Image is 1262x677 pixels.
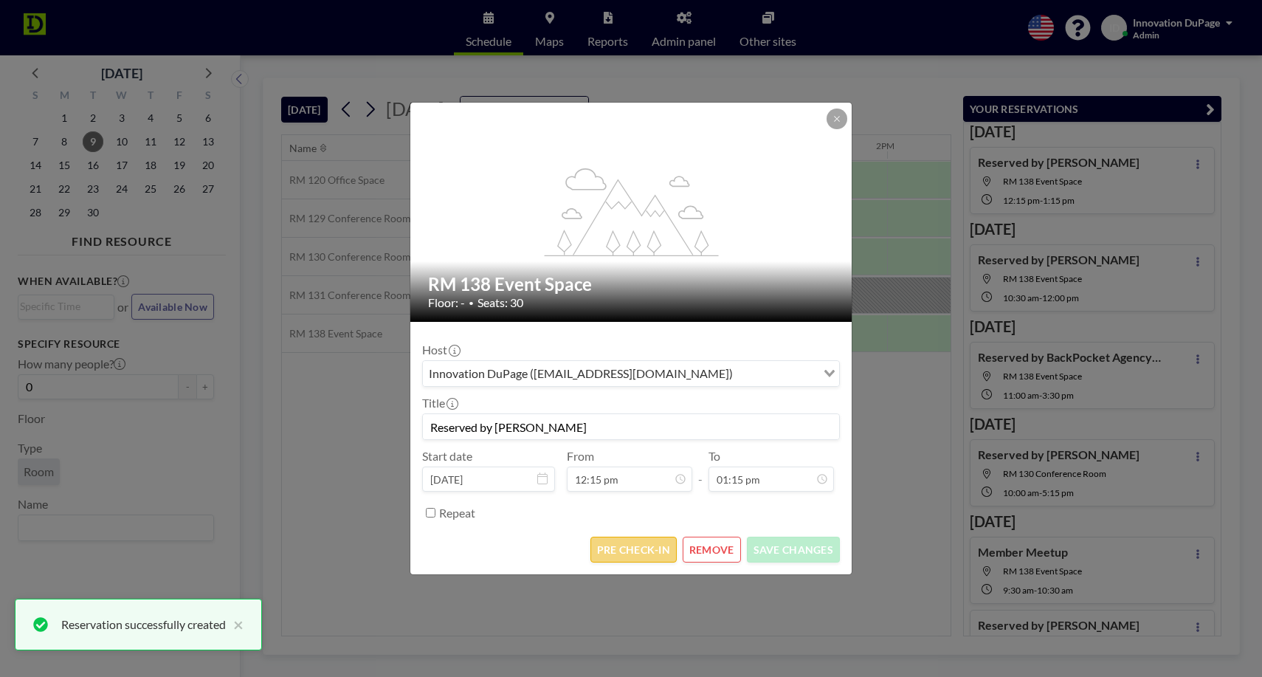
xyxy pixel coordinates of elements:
span: Floor: - [428,295,465,310]
h2: RM 138 Event Space [428,273,835,295]
label: From [567,449,594,464]
span: - [698,454,703,487]
label: Repeat [439,506,475,520]
g: flex-grow: 1.2; [545,167,719,255]
label: Host [422,343,459,357]
div: Reservation successfully created [61,616,226,633]
label: To [708,449,720,464]
button: REMOVE [683,537,741,563]
input: Search for option [737,364,815,383]
span: Seats: 30 [477,295,523,310]
input: (No title) [423,414,839,439]
button: close [226,616,244,633]
div: Search for option [423,361,839,386]
label: Title [422,396,457,410]
span: • [469,298,474,309]
button: PRE CHECK-IN [590,537,677,563]
label: Start date [422,449,472,464]
button: SAVE CHANGES [747,537,840,563]
span: Innovation DuPage ([EMAIL_ADDRESS][DOMAIN_NAME]) [426,364,736,383]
